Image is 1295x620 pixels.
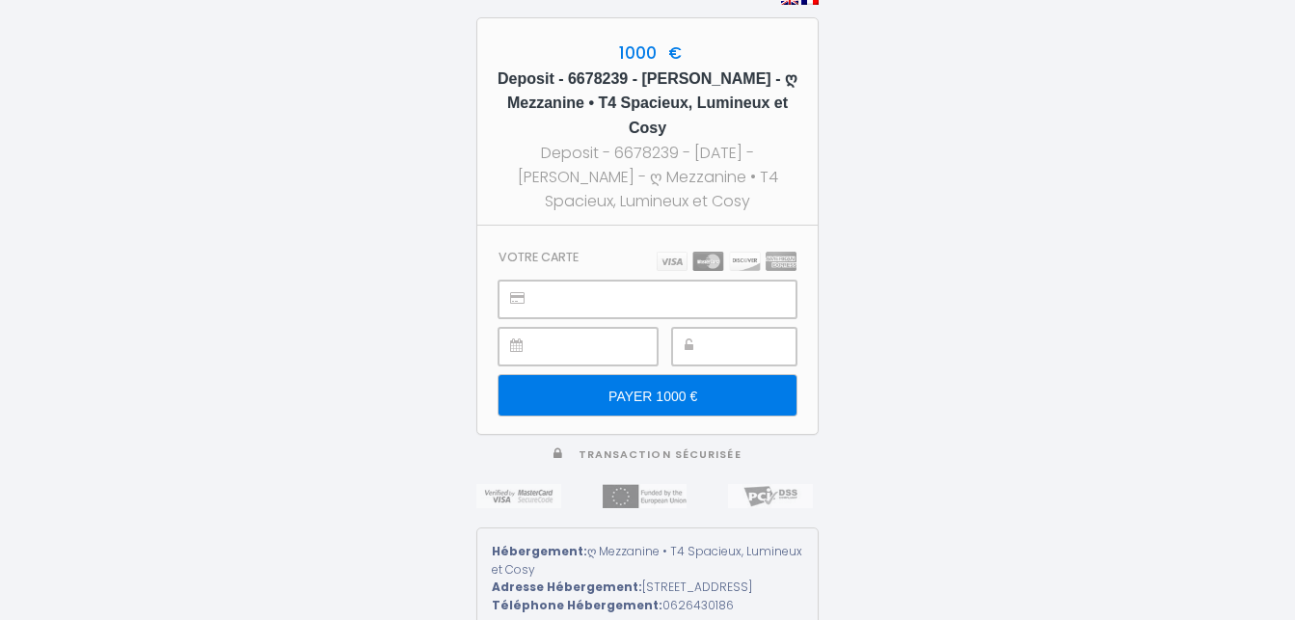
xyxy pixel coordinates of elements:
[495,67,800,142] h5: Deposit - 6678239 - [PERSON_NAME] - ღ Mezzanine • T4 Spacieux, Lumineux et Cosy
[492,579,642,595] strong: Adresse Hébergement:
[542,329,657,364] iframe: Cadre sécurisé pour la saisie de la date d'expiration
[492,597,662,613] strong: Téléphone Hébergement:
[492,543,587,559] strong: Hébergement:
[657,252,796,271] img: carts.png
[1213,533,1281,606] iframe: Chat
[492,579,803,597] div: [STREET_ADDRESS]
[499,375,796,416] input: PAYER 1000 €
[542,282,796,317] iframe: Cadre sécurisé pour la saisie du numéro de carte
[492,597,803,615] div: 0626430186
[614,41,682,65] span: 1000 €
[499,250,579,264] h3: Votre carte
[579,447,742,462] span: Transaction sécurisée
[495,141,800,213] div: Deposit - 6678239 - [DATE] - [PERSON_NAME] - ღ Mezzanine • T4 Spacieux, Lumineux et Cosy
[715,329,796,364] iframe: Cadre sécurisé pour la saisie du code de sécurité CVC
[492,543,803,580] div: ღ Mezzanine • T4 Spacieux, Lumineux et Cosy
